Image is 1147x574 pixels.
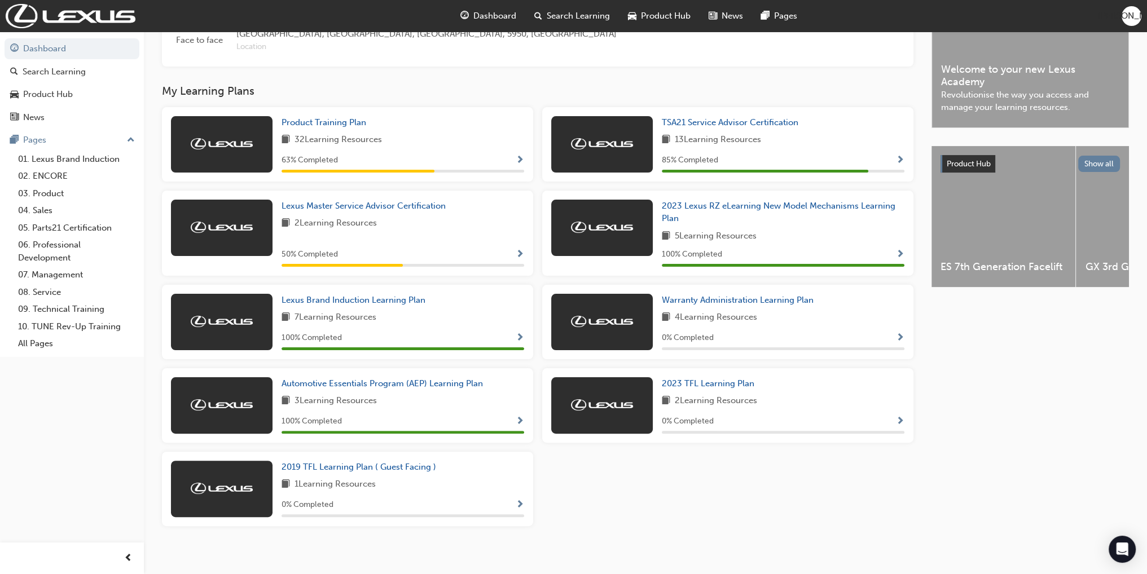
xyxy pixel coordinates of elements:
span: Show Progress [896,156,904,166]
span: Show Progress [516,250,524,260]
span: 0 % Completed [662,415,714,428]
a: Warranty Administration Learning Plan [662,294,818,307]
button: Show Progress [516,248,524,262]
a: 06. Professional Development [14,236,139,266]
span: TSA21 Service Advisor Certification [662,117,798,127]
button: Show all [1078,156,1120,172]
a: Product HubShow all [941,155,1120,173]
a: Lexus Brand Induction Learning Plan [282,294,430,307]
span: Show Progress [896,417,904,427]
a: Product Training Plan [282,116,371,129]
span: 100 % Completed [282,332,342,345]
button: Pages [5,130,139,151]
a: search-iconSearch Learning [525,5,619,28]
span: 100 % Completed [662,248,722,261]
img: Trak [191,483,253,494]
span: Product Hub [947,159,991,169]
button: Show Progress [896,414,904,429]
a: 01. Lexus Brand Induction [14,151,139,168]
span: 50 % Completed [282,248,338,261]
img: Trak [6,4,135,28]
span: guage-icon [10,44,19,54]
span: Automotive Essentials Program (AEP) Learning Plan [282,378,483,388]
img: Trak [191,316,253,327]
a: Search Learning [5,61,139,82]
span: Location [236,41,617,54]
span: book-icon [662,394,670,408]
span: book-icon [282,478,290,492]
button: Show Progress [896,248,904,262]
span: Show Progress [896,333,904,343]
span: up-icon [127,133,135,148]
span: 2019 TFL Learning Plan ( Guest Facing ) [282,462,436,472]
span: pages-icon [761,9,770,23]
span: Show Progress [516,417,524,427]
div: News [23,111,45,124]
a: pages-iconPages [752,5,806,28]
span: Product Training Plan [282,117,366,127]
span: Search Learning [547,10,610,23]
span: 5 Learning Resources [675,229,757,244]
span: 100 % Completed [282,415,342,428]
span: 4 Learning Resources [675,311,757,325]
span: book-icon [662,311,670,325]
span: news-icon [10,113,19,123]
span: Lexus Brand Induction Learning Plan [282,295,425,305]
img: Trak [191,138,253,149]
button: [PERSON_NAME] [1122,6,1141,26]
span: News [722,10,743,23]
button: Show Progress [516,414,524,429]
a: Product Hub [5,84,139,105]
a: 08. Service [14,284,139,301]
button: DashboardSearch LearningProduct HubNews [5,36,139,130]
span: 0 % Completed [282,498,333,511]
img: Trak [191,399,253,410]
a: Lexus Master Service Advisor Certification [282,200,450,213]
div: Search Learning [23,65,86,78]
a: Automotive Essentials Program (AEP) Learning Plan [282,377,487,390]
span: 2 Learning Resources [675,394,757,408]
span: book-icon [282,217,290,231]
span: Show Progress [516,333,524,343]
a: 2023 TFL Learning Plan [662,377,759,390]
span: Welcome to your new Lexus Academy [941,63,1119,89]
span: 7 Learning Resources [295,311,376,325]
button: Show Progress [896,153,904,167]
span: pages-icon [10,135,19,145]
span: Warranty Administration Learning Plan [662,295,814,305]
span: search-icon [534,9,542,23]
a: News [5,107,139,128]
button: Show Progress [896,331,904,345]
a: car-iconProduct Hub [619,5,700,28]
img: Trak [571,138,633,149]
span: 3 Learning Resources [295,394,377,408]
span: Show Progress [896,250,904,260]
span: news-icon [709,9,717,23]
a: 07. Management [14,266,139,284]
span: book-icon [282,311,290,325]
span: 1 Learning Resources [295,478,376,492]
span: 0 % Completed [662,332,714,345]
button: Show Progress [516,498,524,512]
span: guage-icon [460,9,469,23]
span: prev-icon [124,551,133,566]
div: Pages [23,134,46,147]
div: Open Intercom Messenger [1109,536,1136,563]
a: ES 7th Generation Facelift [931,146,1075,287]
img: Trak [571,399,633,410]
img: Trak [571,316,633,327]
span: car-icon [10,90,19,100]
span: Pages [774,10,797,23]
span: Product Hub [641,10,691,23]
span: [GEOGRAPHIC_DATA], [GEOGRAPHIC_DATA], [GEOGRAPHIC_DATA], 5950, [GEOGRAPHIC_DATA] [236,28,617,41]
span: book-icon [662,133,670,147]
button: Show Progress [516,331,524,345]
span: 2 Learning Resources [295,217,377,231]
div: Product Hub [23,88,73,101]
span: 85 % Completed [662,154,718,167]
span: 63 % Completed [282,154,338,167]
span: 13 Learning Resources [675,133,761,147]
span: 2023 Lexus RZ eLearning New Model Mechanisms Learning Plan [662,201,895,224]
span: 2023 TFL Learning Plan [662,378,754,388]
a: 04. Sales [14,202,139,219]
